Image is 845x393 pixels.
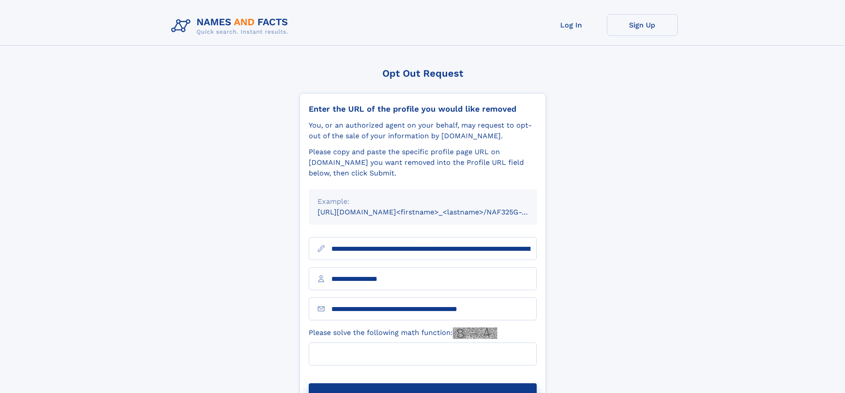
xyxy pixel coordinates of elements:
[309,327,497,339] label: Please solve the following math function:
[536,14,607,36] a: Log In
[318,208,554,216] small: [URL][DOMAIN_NAME]<firstname>_<lastname>/NAF325G-xxxxxxxx
[168,14,295,38] img: Logo Names and Facts
[309,104,537,114] div: Enter the URL of the profile you would like removed
[318,196,528,207] div: Example:
[309,147,537,179] div: Please copy and paste the specific profile page URL on [DOMAIN_NAME] you want removed into the Pr...
[309,120,537,141] div: You, or an authorized agent on your behalf, may request to opt-out of the sale of your informatio...
[299,68,546,79] div: Opt Out Request
[607,14,678,36] a: Sign Up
